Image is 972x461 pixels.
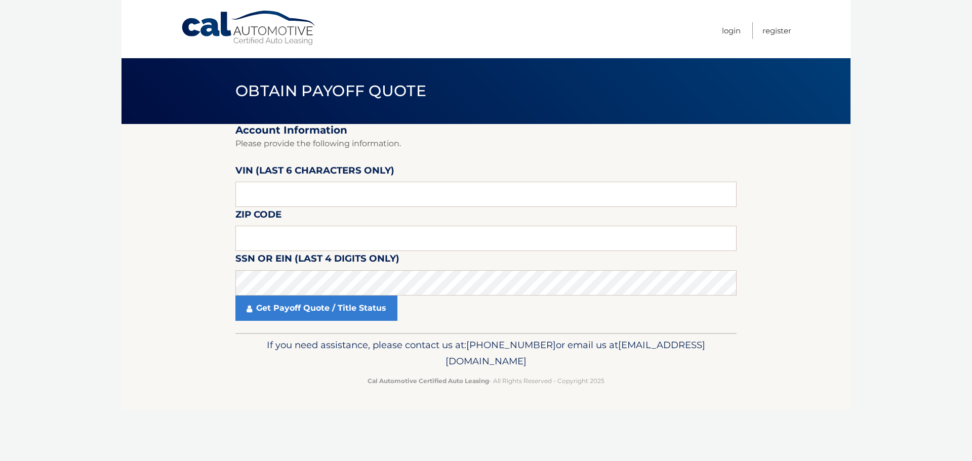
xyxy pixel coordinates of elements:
a: Register [762,22,791,39]
span: [PHONE_NUMBER] [466,339,556,351]
h2: Account Information [235,124,737,137]
label: VIN (last 6 characters only) [235,163,394,182]
p: If you need assistance, please contact us at: or email us at [242,337,730,369]
p: Please provide the following information. [235,137,737,151]
a: Login [722,22,741,39]
a: Get Payoff Quote / Title Status [235,296,397,321]
p: - All Rights Reserved - Copyright 2025 [242,375,730,386]
label: SSN or EIN (last 4 digits only) [235,251,399,270]
a: Cal Automotive [181,10,317,46]
strong: Cal Automotive Certified Auto Leasing [368,377,489,385]
label: Zip Code [235,207,281,226]
span: Obtain Payoff Quote [235,81,426,100]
